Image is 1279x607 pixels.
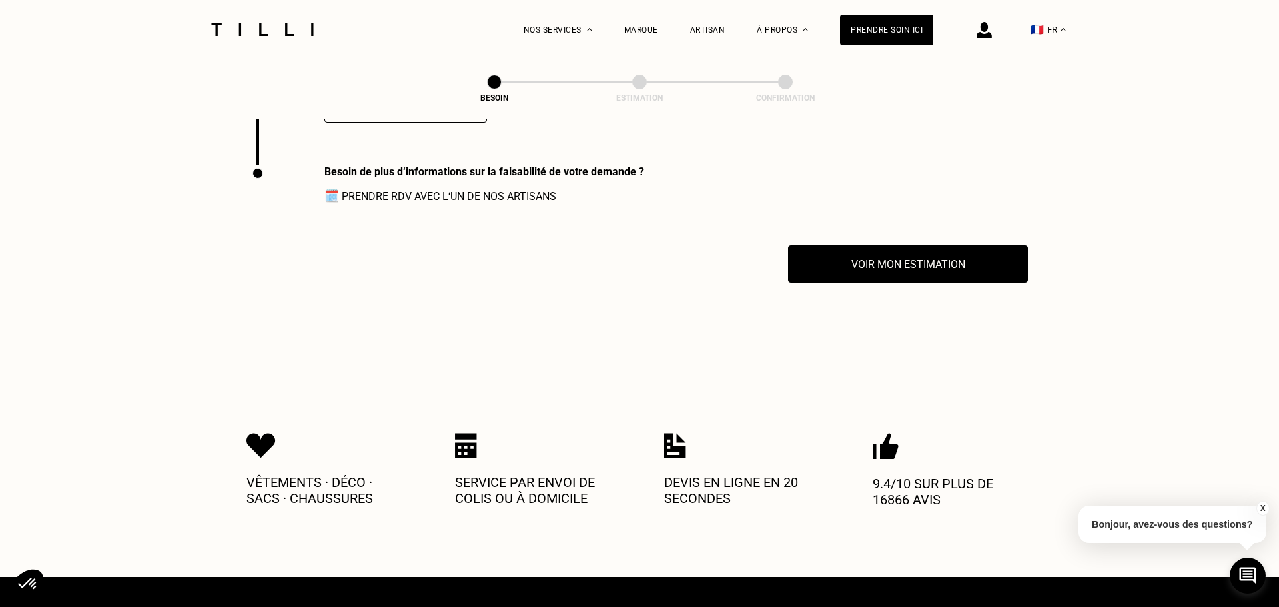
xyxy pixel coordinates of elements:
img: Icon [873,433,899,460]
img: menu déroulant [1061,28,1066,31]
button: Voir mon estimation [788,245,1028,283]
img: Icon [664,433,686,458]
p: 9.4/10 sur plus de 16866 avis [873,476,1033,508]
p: Service par envoi de colis ou à domicile [455,474,615,506]
button: X [1256,501,1269,516]
img: Icon [455,433,477,458]
p: Bonjour, avez-vous des questions? [1078,506,1266,543]
a: Marque [624,25,658,35]
div: Besoin de plus d‘informations sur la faisabilité de votre demande ? [324,165,644,178]
p: Devis en ligne en 20 secondes [664,474,824,506]
img: icône connexion [977,22,992,38]
div: Besoin [428,93,561,103]
a: Prendre RDV avec l‘un de nos artisans [342,190,556,203]
span: 🗓️ [324,189,644,203]
div: Estimation [573,93,706,103]
img: Menu déroulant à propos [803,28,808,31]
a: Artisan [690,25,725,35]
a: Prendre soin ici [840,15,933,45]
div: Confirmation [719,93,852,103]
span: 🇫🇷 [1031,23,1044,36]
p: Vêtements · Déco · Sacs · Chaussures [246,474,406,506]
img: Logo du service de couturière Tilli [207,23,318,36]
img: Icon [246,433,276,458]
img: Menu déroulant [587,28,592,31]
